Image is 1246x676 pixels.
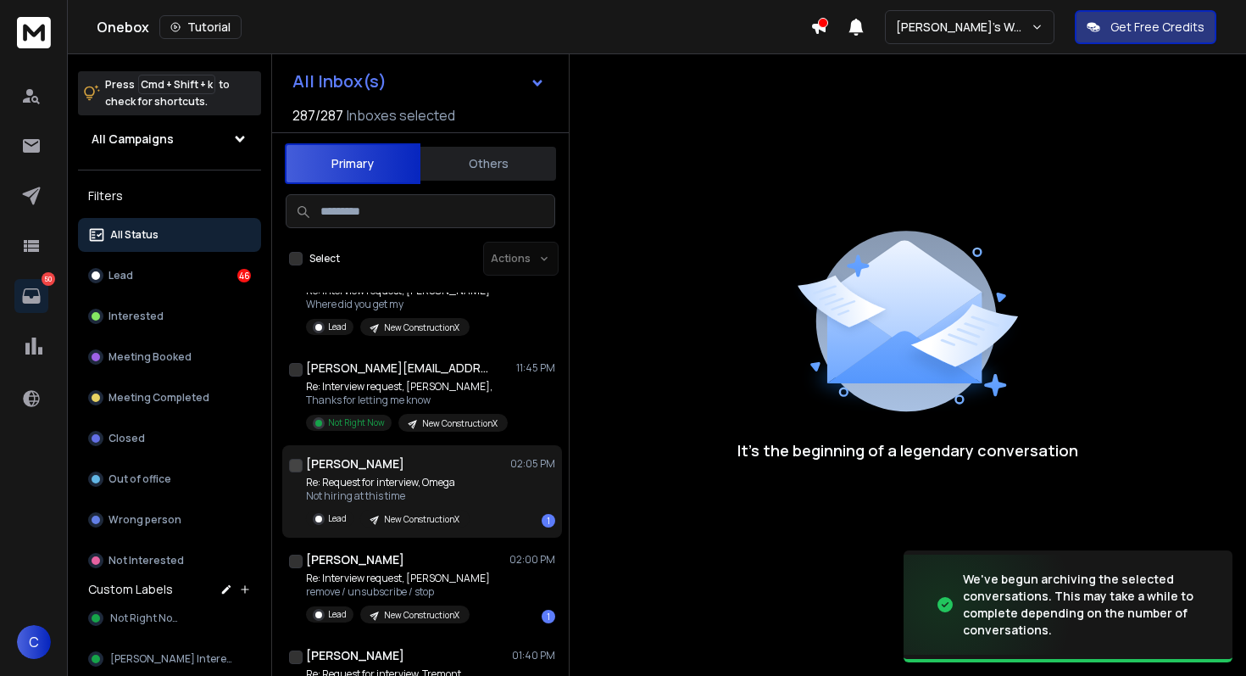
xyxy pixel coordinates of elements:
h1: [PERSON_NAME] [306,647,404,664]
button: Meeting Booked [78,340,261,374]
h1: [PERSON_NAME] [306,551,404,568]
p: New ConstructionX [422,417,498,430]
button: Others [420,145,556,182]
h1: [PERSON_NAME][EMAIL_ADDRESS][DOMAIN_NAME] [306,360,492,377]
p: New ConstructionX [384,513,459,526]
button: Closed [78,422,261,455]
p: Meeting Completed [108,391,209,405]
p: 11:45 PM [516,361,555,375]
button: Not Interested [78,544,261,578]
button: Wrong person [78,503,261,537]
button: All Campaigns [78,122,261,156]
p: It’s the beginning of a legendary conversation [737,439,1078,462]
p: Closed [108,432,145,445]
p: Re: Interview request, [PERSON_NAME] [306,572,490,585]
div: 46 [237,269,251,282]
button: C [17,625,51,659]
p: New ConstructionX [384,609,459,622]
button: Interested [78,299,261,333]
p: All Status [110,228,159,242]
button: Lead46 [78,259,261,293]
button: All Inbox(s) [279,64,559,98]
p: Meeting Booked [108,350,192,364]
h3: Custom Labels [88,581,173,598]
p: Not hiring at this time [306,489,470,503]
p: New ConstructionX [384,321,459,334]
p: Lead [108,269,133,282]
h3: Inboxes selected [347,105,455,126]
a: 50 [14,279,48,313]
div: 1 [542,610,555,623]
p: Re: Request for interview, Omega [306,476,470,489]
h3: Filters [78,184,261,208]
p: Wrong person [108,513,181,527]
p: Lead [328,321,347,333]
h1: All Inbox(s) [292,73,387,90]
p: remove / unsubscribe / stop [306,585,490,599]
button: [PERSON_NAME] Interest [78,642,261,676]
p: Interested [108,310,164,323]
span: [PERSON_NAME] Interest [110,652,232,666]
div: Onebox [97,15,810,39]
h1: All Campaigns [92,131,174,148]
p: Lead [328,512,347,525]
span: Cmd + Shift + k [138,75,215,94]
p: Re: Interview request, [PERSON_NAME], [306,380,508,394]
p: 50 [42,272,55,286]
h1: [PERSON_NAME] [306,455,404,472]
p: Not Right Now [328,416,385,429]
div: We've begun archiving the selected conversations. This may take a while to complete depending on ... [963,571,1212,639]
button: Out of office [78,462,261,496]
button: Meeting Completed [78,381,261,415]
button: Primary [285,143,420,184]
p: Get Free Credits [1110,19,1204,36]
span: Not Right Now [110,612,180,625]
button: All Status [78,218,261,252]
p: 02:05 PM [510,457,555,471]
button: Tutorial [159,15,242,39]
img: image [904,555,1073,656]
label: Select [309,252,340,265]
button: Get Free Credits [1075,10,1216,44]
button: Not Right Now [78,601,261,635]
p: Where did you get my [306,298,490,311]
p: Thanks for letting me know [306,394,508,407]
p: Out of office [108,472,171,486]
div: 1 [542,514,555,528]
p: Not Interested [108,554,184,567]
p: [PERSON_NAME]'s Workspace [896,19,1031,36]
span: 287 / 287 [292,105,343,126]
p: Lead [328,608,347,621]
p: Press to check for shortcuts. [105,76,230,110]
p: 02:00 PM [509,553,555,567]
p: 01:40 PM [512,649,555,662]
